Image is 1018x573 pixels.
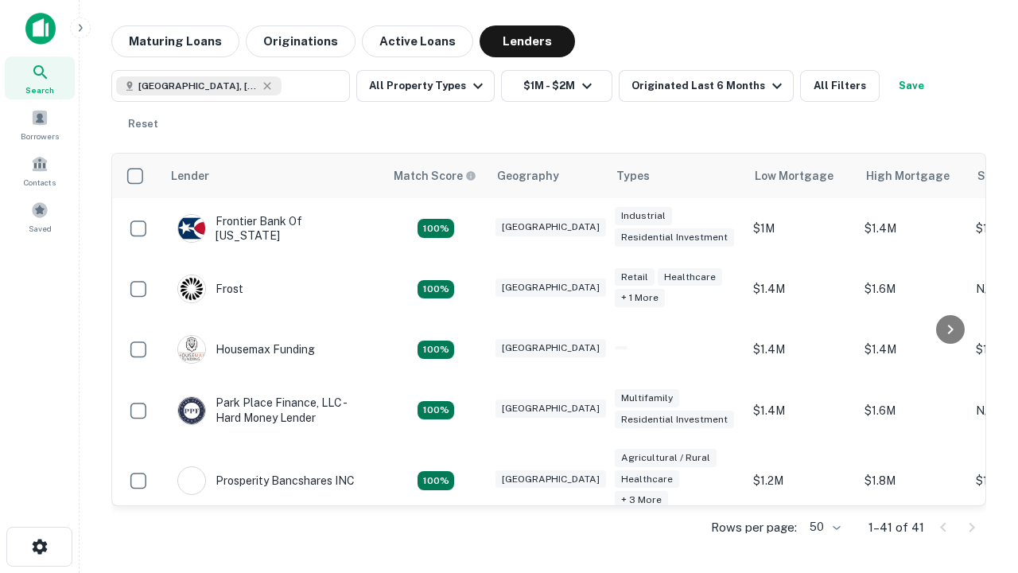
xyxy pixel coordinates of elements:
h6: Match Score [394,167,473,185]
th: High Mortgage [857,154,968,198]
th: Lender [161,154,384,198]
div: Park Place Finance, LLC - Hard Money Lender [177,396,368,424]
div: High Mortgage [866,166,950,185]
a: Search [5,57,75,99]
a: Contacts [5,149,75,192]
div: Residential Investment [615,411,734,429]
td: $1M [745,198,857,259]
td: $1.4M [745,259,857,319]
img: picture [178,215,205,242]
img: picture [178,467,205,494]
td: $1.4M [745,319,857,380]
div: Industrial [615,207,672,225]
div: Residential Investment [615,228,734,247]
div: Frost [177,275,243,303]
td: $1.4M [857,319,968,380]
th: Types [607,154,745,198]
div: Prosperity Bancshares INC [177,466,355,495]
div: Agricultural / Rural [615,449,717,467]
div: Originated Last 6 Months [631,76,787,95]
button: $1M - $2M [501,70,612,102]
img: picture [178,336,205,363]
div: Matching Properties: 4, hasApolloMatch: undefined [418,401,454,420]
button: Active Loans [362,25,473,57]
img: picture [178,397,205,424]
td: $1.2M [745,441,857,521]
div: [GEOGRAPHIC_DATA] [495,339,606,357]
p: Rows per page: [711,518,797,537]
div: Matching Properties: 4, hasApolloMatch: undefined [418,280,454,299]
button: Originated Last 6 Months [619,70,794,102]
button: Lenders [480,25,575,57]
div: Geography [497,166,559,185]
span: Search [25,84,54,96]
span: Saved [29,222,52,235]
p: 1–41 of 41 [868,518,924,537]
td: $1.8M [857,441,968,521]
button: All Property Types [356,70,495,102]
td: $1.4M [745,380,857,440]
span: Contacts [24,176,56,189]
div: [GEOGRAPHIC_DATA] [495,470,606,489]
div: Housemax Funding [177,335,315,364]
th: Low Mortgage [745,154,857,198]
td: $1.4M [857,198,968,259]
div: + 1 more [615,289,665,307]
div: Types [616,166,650,185]
button: All Filters [800,70,880,102]
div: Matching Properties: 4, hasApolloMatch: undefined [418,341,454,360]
th: Geography [488,154,607,198]
td: $1.6M [857,380,968,440]
a: Saved [5,195,75,238]
td: $1.6M [857,259,968,319]
iframe: Chat Widget [938,446,1018,522]
button: Reset [118,108,169,140]
div: Frontier Bank Of [US_STATE] [177,214,368,243]
button: Maturing Loans [111,25,239,57]
img: capitalize-icon.png [25,13,56,45]
div: [GEOGRAPHIC_DATA] [495,400,606,418]
div: [GEOGRAPHIC_DATA] [495,218,606,236]
a: Borrowers [5,103,75,146]
div: Capitalize uses an advanced AI algorithm to match your search with the best lender. The match sco... [394,167,476,185]
div: [GEOGRAPHIC_DATA] [495,279,606,297]
img: picture [178,275,205,302]
button: Originations [246,25,356,57]
div: Healthcare [658,268,722,286]
span: [GEOGRAPHIC_DATA], [GEOGRAPHIC_DATA], [GEOGRAPHIC_DATA] [138,79,258,93]
div: + 3 more [615,491,668,509]
div: Matching Properties: 7, hasApolloMatch: undefined [418,471,454,490]
div: Lender [171,166,209,185]
div: Low Mortgage [755,166,833,185]
th: Capitalize uses an advanced AI algorithm to match your search with the best lender. The match sco... [384,154,488,198]
div: Multifamily [615,389,679,407]
div: Healthcare [615,470,679,489]
span: Borrowers [21,130,59,142]
div: 50 [803,516,843,539]
div: Retail [615,268,655,286]
div: Matching Properties: 4, hasApolloMatch: undefined [418,219,454,238]
button: Save your search to get updates of matches that match your search criteria. [886,70,937,102]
